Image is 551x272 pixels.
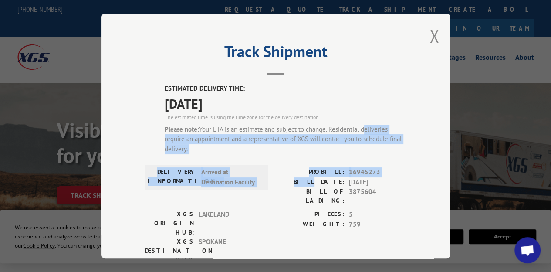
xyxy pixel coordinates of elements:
[276,167,345,177] label: PROBILL:
[349,167,406,177] span: 16945273
[429,24,439,48] button: Close modal
[349,210,406,220] span: 5
[276,220,345,230] label: WEIGHT:
[349,187,406,205] span: 3875604
[145,210,194,237] label: XGS ORIGIN HUB:
[276,177,345,187] label: BILL DATE:
[349,177,406,187] span: [DATE]
[165,94,406,113] span: [DATE]
[165,84,406,94] label: ESTIMATED DELIVERY TIME:
[165,113,406,121] div: The estimated time is using the time zone for the delivery destination.
[276,210,345,220] label: PIECES:
[165,125,199,133] strong: Please note:
[514,237,541,263] div: Open chat
[349,220,406,230] span: 759
[199,210,257,237] span: LAKELAND
[145,45,406,62] h2: Track Shipment
[276,187,345,205] label: BILL OF LADING:
[201,167,260,187] span: Arrived at Destination Facility
[148,167,197,187] label: DELIVERY INFORMATION:
[199,237,257,265] span: SPOKANE
[145,237,194,265] label: XGS DESTINATION HUB:
[165,125,406,154] div: Your ETA is an estimate and subject to change. Residential deliveries require an appointment and ...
